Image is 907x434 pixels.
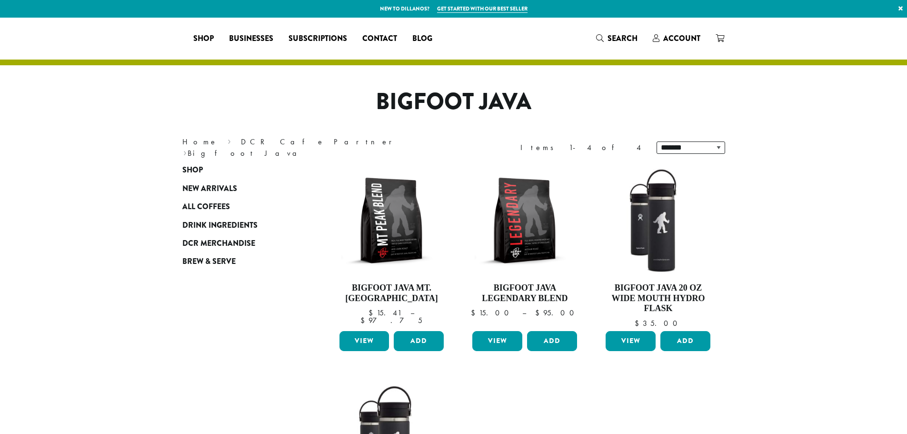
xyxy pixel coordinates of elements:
span: $ [535,308,543,318]
a: Home [182,137,218,147]
img: LO2867-BFJ-Hydro-Flask-20oz-WM-wFlex-Sip-Lid-Black-300x300.jpg [603,166,713,275]
span: Shop [182,164,203,176]
a: View [339,331,389,351]
a: Bigfoot Java 20 oz Wide Mouth Hydro Flask $35.00 [603,166,713,327]
bdi: 15.00 [471,308,513,318]
span: Account [663,33,700,44]
h4: Bigfoot Java Legendary Blend [470,283,579,303]
span: New Arrivals [182,183,237,195]
span: Brew & Serve [182,256,236,268]
a: Search [588,30,645,46]
h4: Bigfoot Java Mt. [GEOGRAPHIC_DATA] [337,283,447,303]
a: DCR Merchandise [182,234,297,252]
span: $ [369,308,377,318]
h4: Bigfoot Java 20 oz Wide Mouth Hydro Flask [603,283,713,314]
span: All Coffees [182,201,230,213]
nav: Breadcrumb [182,136,439,159]
a: Shop [186,31,221,46]
a: View [472,331,522,351]
span: Shop [193,33,214,45]
h1: Bigfoot Java [175,88,732,116]
a: Get started with our best seller [437,5,528,13]
span: › [228,133,231,148]
bdi: 97.75 [360,315,422,325]
span: Subscriptions [289,33,347,45]
a: Drink Ingredients [182,216,297,234]
a: All Coffees [182,198,297,216]
bdi: 35.00 [635,318,682,328]
span: $ [360,315,369,325]
span: Contact [362,33,397,45]
div: Items 1-4 of 4 [520,142,642,153]
img: BFJ_Legendary_12oz-300x300.png [470,166,579,275]
span: DCR Merchandise [182,238,255,250]
a: Bigfoot Java Mt. [GEOGRAPHIC_DATA] [337,166,447,327]
a: View [606,331,656,351]
button: Add [527,331,577,351]
button: Add [660,331,710,351]
button: Add [394,331,444,351]
bdi: 15.41 [369,308,401,318]
span: – [522,308,526,318]
span: $ [635,318,643,328]
a: New Arrivals [182,180,297,198]
a: Shop [182,161,297,179]
span: – [410,308,414,318]
span: Blog [412,33,432,45]
a: DCR Cafe Partner [241,137,399,147]
img: BFJ_MtPeak_12oz-300x300.png [337,166,446,275]
span: Businesses [229,33,273,45]
span: $ [471,308,479,318]
span: › [183,144,187,159]
a: Brew & Serve [182,252,297,271]
span: Search [608,33,638,44]
a: Bigfoot Java Legendary Blend [470,166,579,327]
bdi: 95.00 [535,308,578,318]
span: Drink Ingredients [182,220,258,232]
